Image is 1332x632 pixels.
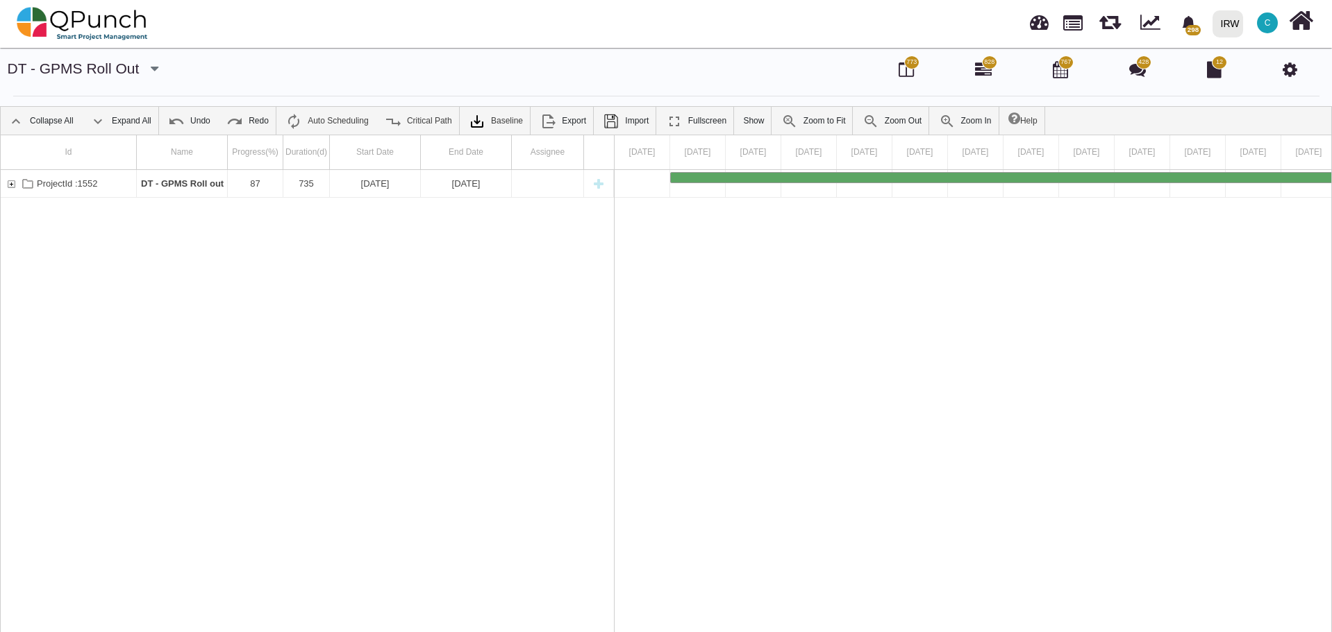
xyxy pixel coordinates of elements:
svg: bell fill [1181,16,1196,31]
img: ic_export_24.4e1404f.png [540,113,556,130]
a: Zoom to Fit [774,107,853,135]
div: 28 Dec 2023 [670,135,726,169]
a: Critical Path [378,107,459,135]
div: 05 Jan 2024 [1115,135,1170,169]
div: 01 Jan 2024 [892,135,948,169]
img: klXqkY5+JZAPre7YVMJ69SE9vgHW7RkaA9STpDBCRd8F60lk8AdY5g6cgTfGkm3cV0d3FrcCHw7UyPBLKa18SAFZQOCAmAAAA... [469,113,485,130]
i: Calendar [1053,61,1068,78]
a: Expand All [83,107,158,135]
a: Redo [219,107,276,135]
span: Projects [1063,9,1083,31]
div: Progress(%) [228,135,283,169]
div: [DATE] [425,170,507,197]
div: 28-12-2023 [330,170,421,197]
img: ic_zoom_to_fit_24.130db0b.png [781,113,798,130]
div: 03 Jan 2024 [1004,135,1059,169]
div: 07 Jan 2024 [1226,135,1281,169]
div: ProjectId :1552 [1,170,137,197]
div: Name [137,135,228,169]
a: Auto Scheduling [278,107,375,135]
a: Zoom In [932,107,999,135]
a: Show [736,107,771,135]
img: ic_zoom_out.687aa02.png [863,113,879,130]
img: ic_undo_24.4502e76.png [168,113,185,130]
a: Baseline [462,107,530,135]
div: Assignee [512,135,584,169]
div: Duration(d) [283,135,330,169]
div: 30 Dec 2023 [781,135,837,169]
a: Help [1001,107,1044,135]
div: End Date [421,135,512,169]
span: 828 [984,58,994,67]
div: New task [588,170,609,197]
div: Id [1,135,137,169]
img: ic_expand_all_24.71e1805.png [90,113,106,130]
span: Dashboard [1030,8,1049,29]
div: Task: DT - GPMS Roll out Start date: 28-12-2023 End date: 31-12-2025 [1,170,614,198]
div: 02 Jan 2024 [948,135,1004,169]
span: 767 [1060,58,1071,67]
span: Clairebt [1257,12,1278,33]
span: 298 [1185,25,1200,35]
a: 828 [975,67,992,78]
a: Fullscreen [659,107,733,135]
div: 31-12-2025 [421,170,512,197]
img: ic_redo_24.f94b082.png [226,113,243,130]
div: Dynamic Report [1133,1,1173,46]
img: ic_auto_scheduling_24.ade0d5b.png [285,113,302,130]
a: IRW [1206,1,1249,46]
a: DT - GPMS Roll out [8,60,140,76]
div: DT - GPMS Roll out [137,170,228,197]
span: Releases [1099,7,1121,30]
a: Collapse All [1,107,81,135]
div: 735 [283,170,330,197]
img: ic_zoom_in.48fceee.png [939,113,956,130]
div: 735 [288,170,325,197]
div: 04 Jan 2024 [1059,135,1115,169]
img: save.4d96896.png [603,113,619,130]
div: 87 [228,170,283,197]
a: Export [533,107,593,135]
div: 87 [232,170,278,197]
div: Start Date [330,135,421,169]
a: C [1249,1,1286,45]
span: 12 [1216,58,1223,67]
img: ic_fullscreen_24.81ea589.png [666,113,683,130]
b: DT - GPMS Roll out [141,178,224,189]
a: Undo [161,107,217,135]
span: 773 [906,58,917,67]
div: 29 Dec 2023 [726,135,781,169]
img: ic_collapse_all_24.42ac041.png [8,113,24,130]
div: ProjectId :1552 [37,170,97,197]
i: Document Library [1207,61,1222,78]
a: Import [596,107,656,135]
div: 27 Dec 2023 [615,135,670,169]
div: Notification [1176,10,1201,35]
i: Gantt [975,61,992,78]
div: 31 Dec 2023 [837,135,892,169]
div: [DATE] [334,170,416,197]
span: C [1265,19,1271,27]
span: 428 [1138,58,1149,67]
a: Zoom Out [856,107,929,135]
img: qpunch-sp.fa6292f.png [17,3,148,44]
div: 06 Jan 2024 [1170,135,1226,169]
i: Home [1289,8,1313,34]
div: IRW [1221,12,1240,36]
i: Board [899,61,914,78]
i: Punch Discussion [1129,61,1146,78]
a: bell fill298 [1173,1,1207,44]
img: ic_critical_path_24.b7f2986.png [385,113,401,130]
